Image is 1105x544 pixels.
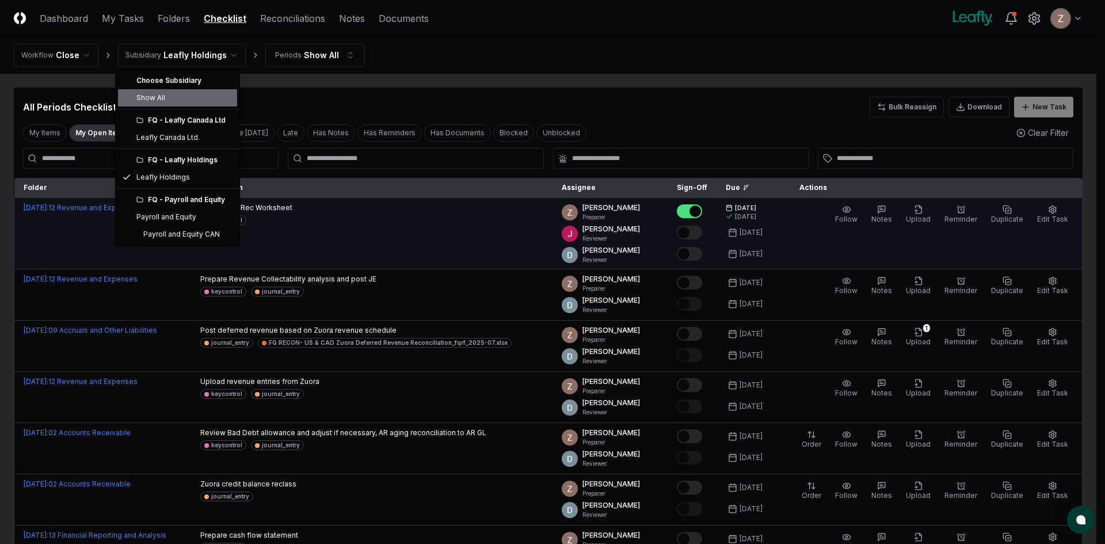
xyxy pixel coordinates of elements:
div: Payroll and Equity [136,212,196,222]
span: Show All [136,93,165,103]
div: Choose Subsidiary [118,72,237,89]
div: Leafly Holdings [136,172,190,182]
div: Payroll and Equity CAN [136,229,220,239]
div: FQ - Leafly Holdings [136,155,233,165]
div: FQ - Payroll and Equity [136,195,233,205]
div: FQ - Leafly Canada Ltd [136,115,233,125]
div: Leafly Canada Ltd. [136,132,200,143]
